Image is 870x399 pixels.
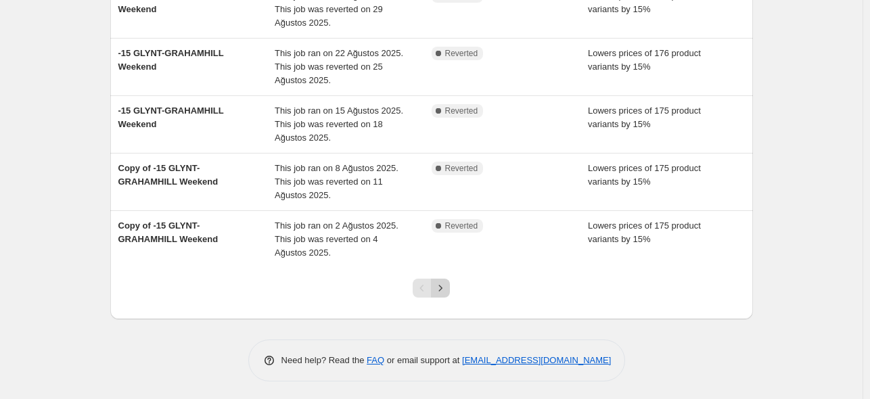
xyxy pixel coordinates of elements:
span: -15 GLYNT-GRAHAMHILL Weekend [118,48,224,72]
span: This job ran on 8 Ağustos 2025. This job was reverted on 11 Ağustos 2025. [275,163,398,200]
a: [EMAIL_ADDRESS][DOMAIN_NAME] [462,355,611,365]
span: Lowers prices of 176 product variants by 15% [588,48,701,72]
button: Next [431,279,450,298]
span: Reverted [445,48,478,59]
nav: Pagination [413,279,450,298]
a: FAQ [367,355,384,365]
span: Copy of -15 GLYNT-GRAHAMHILL Weekend [118,163,219,187]
span: Need help? Read the [281,355,367,365]
span: Lowers prices of 175 product variants by 15% [588,105,701,129]
span: Copy of -15 GLYNT-GRAHAMHILL Weekend [118,220,219,244]
span: or email support at [384,355,462,365]
span: Reverted [445,163,478,174]
span: This job ran on 2 Ağustos 2025. This job was reverted on 4 Ağustos 2025. [275,220,398,258]
span: Lowers prices of 175 product variants by 15% [588,163,701,187]
span: Reverted [445,220,478,231]
span: This job ran on 22 Ağustos 2025. This job was reverted on 25 Ağustos 2025. [275,48,403,85]
span: Lowers prices of 175 product variants by 15% [588,220,701,244]
span: This job ran on 15 Ağustos 2025. This job was reverted on 18 Ağustos 2025. [275,105,403,143]
span: -15 GLYNT-GRAHAMHILL Weekend [118,105,224,129]
span: Reverted [445,105,478,116]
